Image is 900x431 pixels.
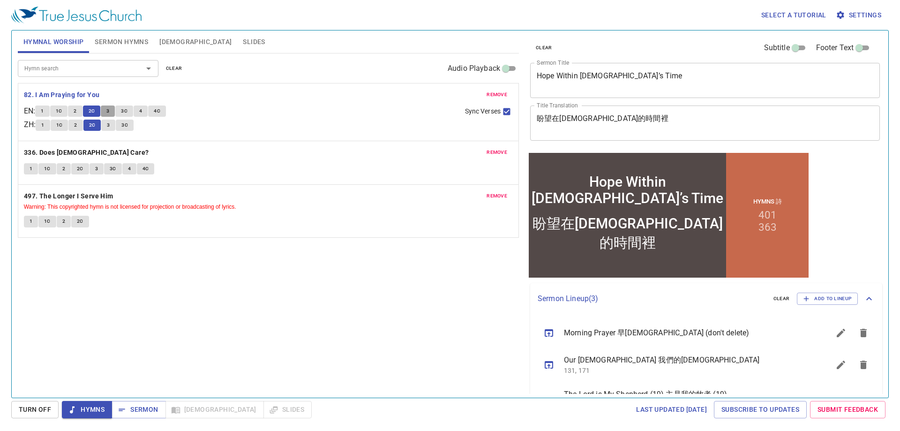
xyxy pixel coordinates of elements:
[160,63,188,74] button: clear
[83,120,101,131] button: 2C
[68,120,82,131] button: 2
[564,355,807,366] span: Our [DEMOGRAPHIC_DATA] 我們的[DEMOGRAPHIC_DATA]
[68,106,82,117] button: 2
[89,107,95,115] span: 2C
[101,106,115,117] button: 3
[50,106,68,117] button: 1C
[538,293,766,304] p: Sermon Lineup ( 3 )
[773,295,790,303] span: clear
[101,120,115,131] button: 3
[838,9,881,21] span: Settings
[24,89,101,101] button: 82. I Am Praying for You
[137,163,155,174] button: 4C
[95,165,98,173] span: 3
[104,163,122,174] button: 3C
[71,163,89,174] button: 2C
[154,107,160,115] span: 4C
[142,165,149,173] span: 4C
[106,107,109,115] span: 3
[11,401,59,418] button: Turn Off
[77,217,83,226] span: 2C
[74,107,76,115] span: 2
[41,107,44,115] span: 1
[764,42,790,53] span: Subtitle
[243,36,265,48] span: Slides
[797,293,858,305] button: Add to Lineup
[24,147,150,159] button: 336. Does [DEMOGRAPHIC_DATA] Care?
[62,401,112,418] button: Hymns
[134,106,148,117] button: 4
[115,106,133,117] button: 3C
[121,107,127,115] span: 3C
[107,121,110,129] span: 3
[24,119,36,130] p: ZH :
[159,36,232,48] span: [DEMOGRAPHIC_DATA]
[768,293,795,304] button: clear
[121,121,128,129] span: 3C
[537,114,873,132] textarea: 盼望在[DEMOGRAPHIC_DATA]的時間裡
[24,106,35,117] p: EN :
[803,295,852,303] span: Add to Lineup
[77,165,83,173] span: 2C
[564,366,807,375] p: 131, 171
[44,217,51,226] span: 1C
[448,63,500,74] span: Audio Playback
[11,7,142,23] img: True Jesus Church
[44,165,51,173] span: 1C
[62,165,65,173] span: 2
[142,62,155,75] button: Open
[757,7,830,24] button: Select a tutorial
[19,404,51,416] span: Turn Off
[536,44,552,52] span: clear
[564,389,807,400] span: The Lord is My Shepherd (19) 主是我的牧者 (19)
[57,163,71,174] button: 2
[24,204,236,210] small: Warning: This copyrighted hymn is not licensed for projection or broadcasting of lyrics.
[810,401,885,418] a: Submit Feedback
[116,120,134,131] button: 3C
[761,9,826,21] span: Select a tutorial
[714,401,807,418] a: Subscribe to Updates
[564,327,807,339] span: Morning Prayer 早[DEMOGRAPHIC_DATA] (don't delete)
[24,147,149,159] b: 336. Does [DEMOGRAPHIC_DATA] Care?
[24,89,100,101] b: 82. I Am Praying for You
[38,163,56,174] button: 1C
[119,404,158,416] span: Sermon
[481,147,513,158] button: remove
[62,217,65,226] span: 2
[636,404,707,416] span: Last updated [DATE]
[30,217,32,226] span: 1
[139,107,142,115] span: 4
[526,151,811,280] iframe: from-child
[23,36,84,48] span: Hymnal Worship
[90,163,104,174] button: 3
[487,192,507,200] span: remove
[166,64,182,73] span: clear
[30,165,32,173] span: 1
[41,121,44,129] span: 1
[530,42,558,53] button: clear
[83,106,101,117] button: 2C
[817,404,878,416] span: Submit Feedback
[721,404,799,416] span: Subscribe to Updates
[834,7,885,24] button: Settings
[57,216,71,227] button: 2
[122,163,136,174] button: 4
[537,71,873,89] textarea: Hope Within [DEMOGRAPHIC_DATA]’s Time
[51,120,68,131] button: 1C
[56,107,62,115] span: 1C
[148,106,166,117] button: 4C
[24,163,38,174] button: 1
[481,89,513,100] button: remove
[69,404,105,416] span: Hymns
[38,216,56,227] button: 1C
[816,42,854,53] span: Footer Text
[24,190,115,202] button: 497. The Longer I Serve Him
[481,190,513,202] button: remove
[112,401,165,418] button: Sermon
[74,121,77,129] span: 2
[89,121,96,129] span: 2C
[128,165,131,173] span: 4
